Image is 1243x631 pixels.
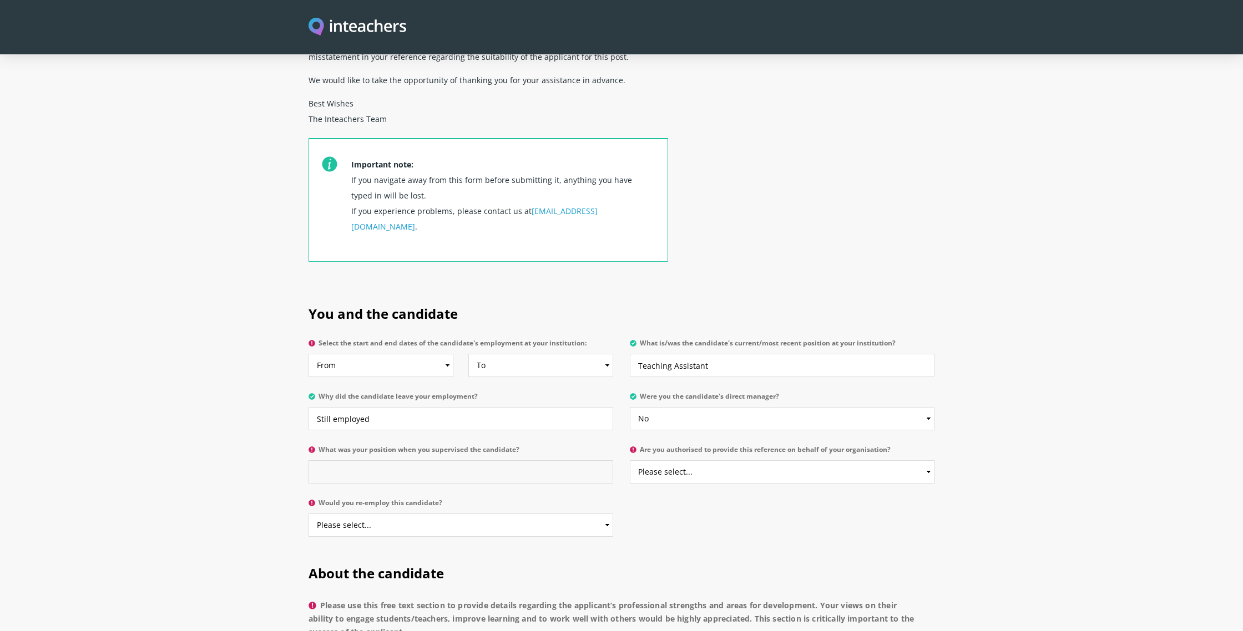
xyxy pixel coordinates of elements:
[309,446,613,460] label: What was your position when you supervised the candidate?
[309,68,668,91] p: We would like to take the opportunity of thanking you for your assistance in advance.
[630,446,934,460] label: Are you authorised to provide this reference on behalf of your organisation?
[630,339,934,354] label: What is/was the candidate's current/most recent position at your institution?
[630,393,934,407] label: Were you the candidate's direct manager?
[309,304,458,323] span: You and the candidate
[351,159,413,170] strong: Important note:
[309,393,613,407] label: Why did the candidate leave your employment?
[351,152,654,261] p: If you navigate away from this form before submitting it, anything you have typed in will be lost...
[309,91,668,138] p: Best Wishes The Inteachers Team
[309,499,613,513] label: Would you re-employ this candidate?
[309,339,613,354] label: Select the start and end dates of the candidate's employment at your institution:
[309,564,444,582] span: About the candidate
[309,18,406,37] a: Visit this site's homepage
[309,18,406,37] img: Inteachers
